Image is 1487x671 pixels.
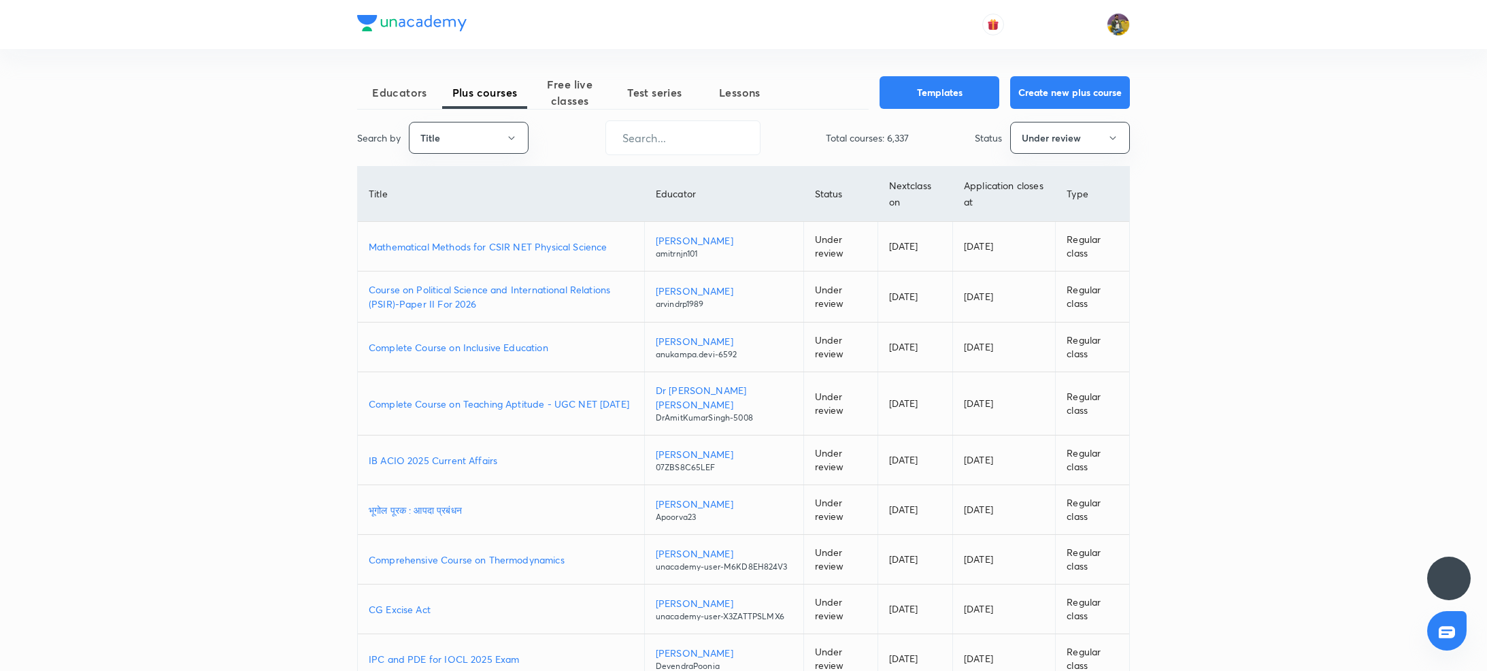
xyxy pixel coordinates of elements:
p: Apoorva23 [656,511,792,523]
td: [DATE] [878,535,952,585]
a: IB ACIO 2025 Current Affairs [369,453,633,468]
span: Free live classes [527,76,612,109]
span: Plus courses [442,84,527,101]
td: [DATE] [953,222,1056,272]
a: [PERSON_NAME]07ZBS8C65LEF [656,447,792,474]
p: amitrnjn101 [656,248,792,260]
td: [DATE] [878,372,952,436]
a: Complete Course on Inclusive Education [369,340,633,355]
a: [PERSON_NAME]unacademy-user-X3ZATTPSLMX6 [656,596,792,623]
span: Test series [612,84,697,101]
a: [PERSON_NAME]arvindrp1989 [656,284,792,310]
td: Under review [803,535,878,585]
th: Educator [644,167,803,222]
p: [PERSON_NAME] [656,233,792,248]
a: भूगोल पूरक : आपदा प्रबंधन [369,503,633,517]
td: Under review [803,272,878,323]
img: ttu [1441,570,1457,587]
input: Search... [606,120,760,155]
a: CG Excise Act [369,602,633,617]
p: [PERSON_NAME] [656,497,792,511]
a: Company Logo [357,15,467,35]
p: Total courses: 6,337 [826,131,909,145]
td: Under review [803,436,878,485]
button: Templates [880,76,999,109]
td: Under review [803,372,878,436]
td: [DATE] [878,436,952,485]
p: unacademy-user-X3ZATTPSLMX6 [656,610,792,623]
th: Status [803,167,878,222]
img: sajan k [1107,13,1130,36]
a: [PERSON_NAME]anukampa.devi-6592 [656,334,792,361]
p: [PERSON_NAME] [656,284,792,298]
td: Under review [803,323,878,372]
a: Mathematical Methods for CSIR NET Physical Science [369,240,633,254]
td: Under review [803,485,878,535]
a: Dr [PERSON_NAME] [PERSON_NAME]DrAmitKumarSingh-5008 [656,383,792,424]
td: Regular class [1056,323,1129,372]
td: [DATE] [953,535,1056,585]
p: DrAmitKumarSingh-5008 [656,412,792,424]
td: [DATE] [953,323,1056,372]
td: [DATE] [953,372,1056,436]
td: Regular class [1056,485,1129,535]
td: Regular class [1056,272,1129,323]
a: [PERSON_NAME]Apoorva23 [656,497,792,523]
button: Create new plus course [1010,76,1130,109]
td: [DATE] [878,485,952,535]
th: Application closes at [953,167,1056,222]
td: Regular class [1056,585,1129,634]
p: [PERSON_NAME] [656,646,792,660]
td: [DATE] [878,323,952,372]
span: Lessons [697,84,782,101]
a: [PERSON_NAME]amitrnjn101 [656,233,792,260]
td: Regular class [1056,222,1129,272]
p: [PERSON_NAME] [656,546,792,561]
td: [DATE] [953,485,1056,535]
p: Search by [357,131,401,145]
td: [DATE] [878,272,952,323]
td: Under review [803,222,878,272]
td: Under review [803,585,878,634]
td: [DATE] [878,222,952,272]
p: [PERSON_NAME] [656,596,792,610]
a: IPC and PDE for IOCL 2025 Exam [369,652,633,666]
td: Regular class [1056,372,1129,436]
td: [DATE] [953,436,1056,485]
button: avatar [982,14,1004,35]
th: Title [358,167,644,222]
a: Comprehensive Course on Thermodynamics [369,553,633,567]
span: Educators [357,84,442,101]
img: Company Logo [357,15,467,31]
p: Status [975,131,1002,145]
img: avatar [987,18,999,31]
p: [PERSON_NAME] [656,447,792,461]
button: Under review [1010,122,1130,154]
td: Regular class [1056,535,1129,585]
button: Title [409,122,529,154]
th: Type [1056,167,1129,222]
td: [DATE] [953,272,1056,323]
p: Dr [PERSON_NAME] [PERSON_NAME] [656,383,792,412]
p: 07ZBS8C65LEF [656,461,792,474]
a: Complete Course on Teaching Aptitude - UGC NET [DATE] [369,397,633,411]
a: Course on Political Science and International Relations (PSIR)-Paper II For 2026 [369,282,633,311]
p: unacademy-user-M6KD8EH824V3 [656,561,792,573]
td: [DATE] [953,585,1056,634]
th: Next class on [878,167,952,222]
p: [PERSON_NAME] [656,334,792,348]
td: Regular class [1056,436,1129,485]
a: [PERSON_NAME]unacademy-user-M6KD8EH824V3 [656,546,792,573]
p: arvindrp1989 [656,298,792,310]
p: anukampa.devi-6592 [656,348,792,361]
td: [DATE] [878,585,952,634]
